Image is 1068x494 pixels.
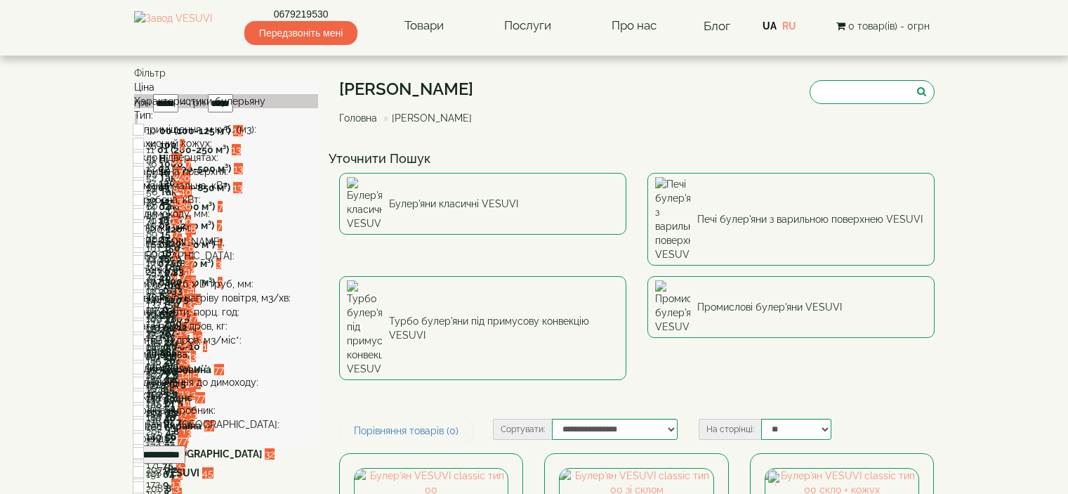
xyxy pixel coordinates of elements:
div: D топки, мм: [134,221,319,235]
label: 12 [164,433,175,447]
a: Печі булер'яни з варильною поверхнею VESUVI Печі булер'яни з варильною поверхнею VESUVI [647,173,935,266]
a: UA [763,20,777,32]
div: Ціна [134,80,319,94]
div: P максимальна, кВт: [134,178,319,193]
label: Заднє [164,391,192,405]
h4: Уточнити Пошук [329,152,945,166]
div: Число труб x D труб, мм: [134,277,319,291]
label: VESUVI [164,466,199,480]
img: gift [768,472,782,486]
div: Вага порції дров, кг: [134,319,319,333]
a: RU [782,20,796,32]
img: Завод VESUVI [134,11,212,41]
div: V топки, л: [134,263,319,277]
span: 7 [218,201,223,212]
a: Головна [339,112,377,124]
div: Гарантія, [GEOGRAPHIC_DATA]: [134,417,319,431]
span: 45 [202,467,213,479]
span: 77 [178,434,187,446]
div: Фільтр [134,66,319,80]
h1: [PERSON_NAME] [339,80,482,98]
span: 13 [232,144,241,155]
div: Характеристики булерьяну [134,94,319,108]
div: H димоходу, м**: [134,361,319,375]
div: L [PERSON_NAME], [GEOGRAPHIC_DATA]: [134,235,319,263]
div: Бренд: [134,431,319,446]
a: Промислові булер'яни VESUVI Промислові булер'яни VESUVI [647,276,935,338]
span: 228 [146,467,161,479]
a: Порівняння товарів (0) [339,419,473,443]
div: D димоходу, мм: [134,207,319,221]
a: Про нас [598,10,671,42]
a: Булер'яни класичні VESUVI Булер'яни класичні VESUVI [339,173,626,235]
a: Товари [390,10,458,42]
div: Вид палива: [134,347,319,361]
span: 13 [233,182,242,193]
span: 1 [187,266,191,277]
div: ККД, %: [134,389,319,403]
span: 0 товар(ів) - 0грн [848,20,930,32]
span: Передзвоніть мені [244,21,357,45]
span: 3 [216,258,221,269]
span: 13 [234,163,243,174]
div: Країна виробник: [134,403,319,417]
li: [PERSON_NAME] [380,111,472,125]
label: Сортувати: [493,419,552,440]
div: P робоча, кВт: [134,193,319,207]
div: Варильна поверхня: [134,164,319,178]
div: Час роботи, порц. год: [134,305,319,319]
span: 77 [195,392,205,403]
span: 208 [146,483,163,494]
img: Турбо булер'яни під примусову конвекцію VESUVI [347,280,382,376]
img: Печі булер'яни з варильною поверхнею VESUVI [655,177,690,261]
div: V приміщення, м.куб. (м3): [134,122,319,136]
div: Витрати дров, м3/міс*: [134,333,319,347]
img: Булер'яни класичні VESUVI [347,177,382,230]
div: Швидкість нагріву повітря, м3/хв: [134,291,319,305]
span: 77 [214,364,224,375]
img: Промислові булер'яни VESUVI [655,280,690,334]
span: 3 [174,483,179,494]
button: 0 товар(ів) - 0грн [832,18,934,34]
span: 32 [265,448,275,460]
span: 7 [217,220,222,231]
div: Тип: [134,108,319,122]
label: На сторінці: [699,419,761,440]
label: [GEOGRAPHIC_DATA] [164,447,262,461]
a: Турбо булер'яни під примусову конвекцію VESUVI Турбо булер'яни під примусову конвекцію VESUVI [339,276,626,380]
div: Підключення до димоходу: [134,375,319,389]
a: Послуги [490,10,565,42]
a: Блог [704,19,730,33]
a: 0679219530 [244,7,357,21]
div: Захисний кожух: [134,136,319,150]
